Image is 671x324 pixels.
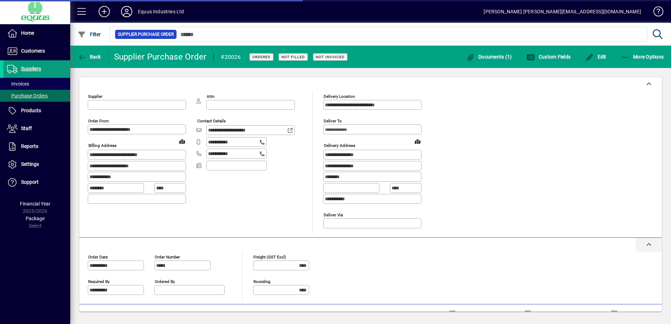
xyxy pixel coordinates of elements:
[526,54,571,60] span: Custom Fields
[466,54,512,60] span: Documents (1)
[585,54,606,60] span: Edit
[4,90,70,102] a: Purchase Orders
[412,136,423,147] a: View on map
[76,28,103,41] button: Filter
[584,50,608,63] button: Edit
[4,78,70,90] a: Invoices
[619,50,666,63] button: More Options
[21,108,41,113] span: Products
[21,66,41,72] span: Suppliers
[76,50,103,63] button: Back
[155,279,175,284] mat-label: Ordered by
[78,32,101,37] span: Filter
[316,55,345,59] span: Not Invoiced
[324,212,343,217] mat-label: Deliver via
[4,174,70,191] a: Support
[4,102,70,120] a: Products
[533,310,598,317] label: Show Line Volumes/Weights
[7,93,48,99] span: Purchase Orders
[21,143,38,149] span: Reports
[26,216,45,221] span: Package
[88,279,109,284] mat-label: Required by
[155,254,180,259] mat-label: Order number
[115,5,138,18] button: Profile
[4,156,70,173] a: Settings
[114,51,207,62] div: Supplier Purchase Order
[207,94,214,99] mat-label: Attn
[88,119,109,123] mat-label: Order from
[221,52,241,63] div: #20026
[21,30,34,36] span: Home
[20,201,51,207] span: Financial Year
[4,120,70,137] a: Staff
[70,50,109,63] app-page-header-button: Back
[324,119,342,123] mat-label: Deliver To
[324,94,355,99] mat-label: Delivery Location
[21,179,39,185] span: Support
[525,50,572,63] button: Custom Fields
[648,1,662,24] a: Knowledge Base
[21,161,39,167] span: Settings
[4,42,70,60] a: Customers
[88,94,102,99] mat-label: Supplier
[177,136,188,147] a: View on map
[252,55,271,59] span: Ordered
[21,126,32,131] span: Staff
[465,50,514,63] button: Documents (1)
[4,25,70,42] a: Home
[253,279,270,284] mat-label: Rounding
[281,55,305,59] span: Not Filled
[7,81,29,87] span: Invoices
[621,54,664,60] span: More Options
[4,138,70,155] a: Reports
[253,254,286,259] mat-label: Freight (GST excl)
[21,48,45,54] span: Customers
[484,6,641,17] div: [PERSON_NAME] [PERSON_NAME][EMAIL_ADDRESS][DOMAIN_NAME]
[138,6,184,17] div: Equus Industries Ltd
[88,254,108,259] mat-label: Order date
[78,54,101,60] span: Back
[457,310,512,317] label: Show Only Invalid Lines
[118,31,174,38] span: Supplier Purchase Order
[93,5,115,18] button: Add
[619,310,653,317] label: Compact View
